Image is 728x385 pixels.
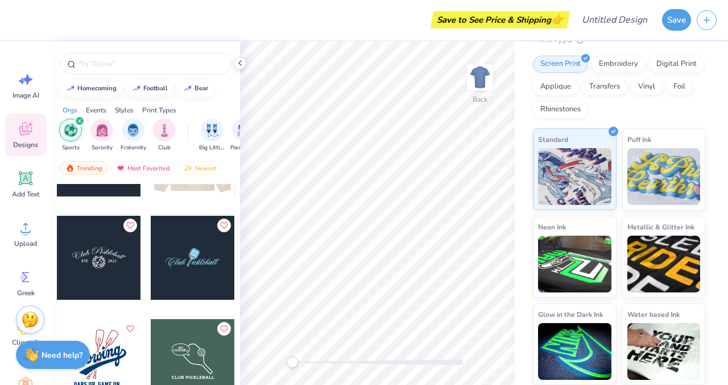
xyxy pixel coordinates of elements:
[132,85,141,92] img: trend_line.gif
[199,119,225,152] button: filter button
[538,308,603,320] span: Glow in the Dark Ink
[96,124,109,137] img: Sorority Image
[123,219,137,232] button: Like
[473,94,487,104] div: Back
[12,190,39,199] span: Add Text
[538,133,568,145] span: Standard
[533,78,578,95] div: Applique
[123,322,137,336] button: Like
[115,105,134,115] div: Styles
[60,80,122,97] button: homecoming
[591,56,646,73] div: Embroidery
[59,119,82,152] div: filter for Sports
[237,124,250,137] img: Parent's Weekend Image
[627,133,651,145] span: Puff Ink
[538,148,611,205] img: Standard
[199,144,225,152] span: Big Little Reveal
[206,124,218,137] img: Big Little Reveal Image
[631,78,663,95] div: Vinyl
[13,140,38,149] span: Designs
[230,119,257,152] button: filter button
[230,144,257,152] span: Parent's Weekend
[121,144,146,152] span: Fraternity
[62,144,80,152] span: Sports
[121,119,146,152] div: filter for Fraternity
[627,221,694,233] span: Metallic & Glitter Ink
[127,124,139,137] img: Fraternity Image
[230,119,257,152] div: filter for Parent's Weekend
[143,85,168,91] div: football
[90,119,113,152] div: filter for Sorority
[177,80,213,97] button: bear
[538,221,566,233] span: Neon Ink
[538,323,611,380] img: Glow in the Dark Ink
[42,350,82,361] strong: Need help?
[627,236,701,292] img: Metallic & Glitter Ink
[86,105,106,115] div: Events
[116,164,125,172] img: most_fav.gif
[77,85,117,91] div: homecoming
[158,124,171,137] img: Club Image
[217,322,231,336] button: Like
[573,9,656,31] input: Untitled Design
[662,9,691,31] button: Save
[195,85,208,91] div: bear
[469,66,491,89] img: Back
[14,239,37,248] span: Upload
[92,144,113,152] span: Sorority
[66,85,75,92] img: trend_line.gif
[153,119,176,152] div: filter for Club
[199,119,225,152] div: filter for Big Little Reveal
[90,119,113,152] button: filter button
[142,105,176,115] div: Print Types
[158,144,171,152] span: Club
[551,12,564,26] span: 👉
[78,58,224,69] input: Try "Alpha"
[217,219,231,232] button: Like
[59,119,82,152] button: filter button
[533,56,588,73] div: Screen Print
[287,357,298,368] div: Accessibility label
[433,11,567,28] div: Save to See Price & Shipping
[627,323,701,380] img: Water based Ink
[533,101,588,118] div: Rhinestones
[65,164,75,172] img: trending.gif
[627,148,701,205] img: Puff Ink
[153,119,176,152] button: filter button
[60,161,107,175] div: Trending
[582,78,627,95] div: Transfers
[121,119,146,152] button: filter button
[649,56,704,73] div: Digital Print
[7,338,44,356] span: Clipart & logos
[184,164,193,172] img: newest.gif
[627,308,680,320] span: Water based Ink
[179,161,222,175] div: Newest
[13,91,39,100] span: Image AI
[64,124,77,137] img: Sports Image
[17,288,35,298] span: Greek
[538,236,611,292] img: Neon Ink
[666,78,693,95] div: Foil
[63,105,77,115] div: Orgs
[111,161,175,175] div: Most Favorited
[126,80,173,97] button: football
[183,85,192,92] img: trend_line.gif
